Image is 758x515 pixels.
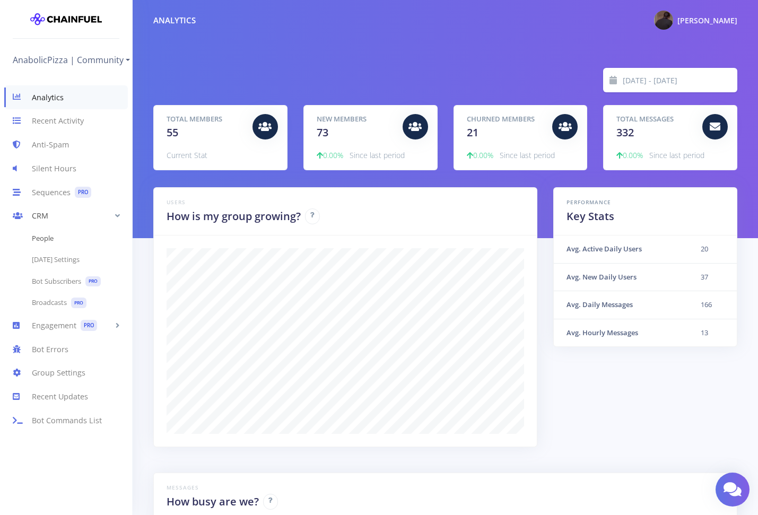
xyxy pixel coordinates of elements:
span: PRO [81,320,97,331]
div: Analytics [153,14,196,27]
h6: Performance [567,198,724,206]
h5: Total Members [167,114,245,125]
span: 55 [167,125,178,139]
h5: Total Messages [616,114,694,125]
span: 21 [467,125,478,139]
span: Since last period [649,150,704,160]
span: 0.00% [317,150,343,160]
th: Avg. Active Daily Users [554,235,688,263]
td: 13 [688,319,737,346]
h5: Churned Members [467,114,545,125]
span: 73 [317,125,328,139]
h5: New Members [317,114,395,125]
span: PRO [71,298,86,308]
span: [PERSON_NAME] [677,15,737,25]
span: 0.00% [467,150,493,160]
h6: Messages [167,484,724,492]
span: 0.00% [616,150,643,160]
h6: Users [167,198,524,206]
span: PRO [75,187,91,198]
h2: How is my group growing? [167,208,301,224]
span: PRO [85,276,101,287]
td: 166 [688,291,737,319]
td: 20 [688,235,737,263]
span: Since last period [500,150,555,160]
a: Analytics [4,85,128,109]
th: Avg. Hourly Messages [554,319,688,346]
td: 37 [688,263,737,291]
a: @mangoinsatan Photo [PERSON_NAME] [646,8,737,32]
span: 332 [616,125,634,139]
span: Since last period [350,150,405,160]
span: Current Stat [167,150,207,160]
img: chainfuel-logo [30,8,102,30]
a: AnabolicPizza | Community [13,51,130,68]
th: Avg. New Daily Users [554,263,688,291]
h2: How busy are we? [167,494,259,510]
th: Avg. Daily Messages [554,291,688,319]
h2: Key Stats [567,208,724,224]
img: @mangoinsatan Photo [654,11,673,30]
